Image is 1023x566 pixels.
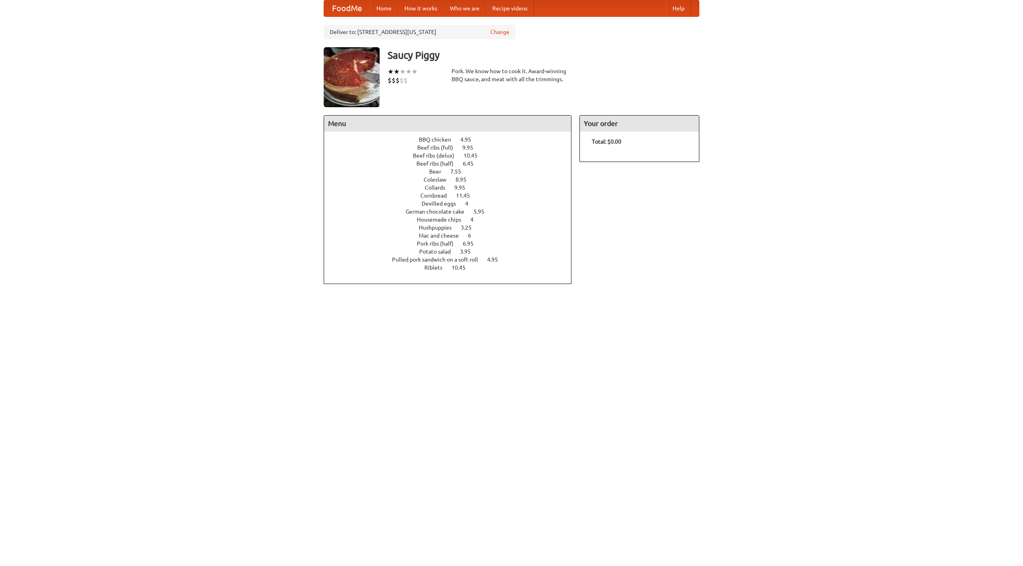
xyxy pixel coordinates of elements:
a: Devilled eggs 4 [422,200,483,207]
li: $ [392,76,396,85]
a: Who we are [444,0,486,16]
div: Deliver to: [STREET_ADDRESS][US_STATE] [324,25,515,39]
span: Hushpuppies [419,224,460,231]
a: Cornbread 11.45 [420,192,485,199]
span: Cornbread [420,192,455,199]
li: ★ [412,67,418,76]
a: Riblets 10.45 [424,264,480,271]
a: Beer 7.55 [429,168,476,175]
a: Recipe videos [486,0,534,16]
span: Collards [425,184,453,191]
a: Help [666,0,691,16]
a: Collards 9.95 [425,184,480,191]
li: ★ [394,67,400,76]
li: ★ [406,67,412,76]
a: Potato salad 3.95 [419,248,486,255]
h4: Menu [324,116,571,132]
span: Beef ribs (half) [416,160,462,167]
li: $ [404,76,408,85]
span: Beef ribs (delux) [413,152,462,159]
li: ★ [388,67,394,76]
img: angular.jpg [324,47,380,107]
a: Hushpuppies 3.25 [419,224,486,231]
span: 9.95 [462,144,481,151]
a: Beef ribs (full) 9.95 [417,144,488,151]
span: 6.95 [463,240,482,247]
a: German chocolate cake 5.95 [406,208,499,215]
span: 7.55 [450,168,469,175]
span: Coleslaw [424,176,454,183]
a: Pulled pork sandwich on a soft roll 4.95 [392,256,513,263]
div: Pork. We know how to cook it. Award-winning BBQ sauce, and meat with all the trimmings. [452,67,571,83]
span: Pulled pork sandwich on a soft roll [392,256,486,263]
span: 10.45 [464,152,486,159]
span: 5.95 [474,208,492,215]
span: Beer [429,168,449,175]
li: $ [396,76,400,85]
a: Home [370,0,398,16]
a: Beef ribs (delux) 10.45 [413,152,492,159]
span: Housemade chips [417,216,469,223]
span: BBQ chicken [419,136,459,143]
span: 11.45 [456,192,478,199]
span: 10.45 [452,264,474,271]
a: Housemade chips 4 [417,216,488,223]
span: 4.95 [460,136,479,143]
a: Beef ribs (half) 6.45 [416,160,488,167]
li: $ [400,76,404,85]
span: 6.45 [463,160,482,167]
span: 4 [465,200,476,207]
span: 9.95 [454,184,473,191]
a: Mac and cheese 6 [419,232,486,239]
a: Change [490,28,510,36]
span: German chocolate cake [406,208,472,215]
a: FoodMe [324,0,370,16]
span: Devilled eggs [422,200,464,207]
span: 3.25 [461,224,480,231]
span: 4 [470,216,482,223]
span: Beef ribs (full) [417,144,461,151]
li: $ [388,76,392,85]
b: Total: $0.00 [592,138,621,145]
span: 4.95 [487,256,506,263]
h3: Saucy Piggy [388,47,699,63]
span: 6 [468,232,479,239]
a: How it works [398,0,444,16]
span: Mac and cheese [419,232,467,239]
span: Riblets [424,264,450,271]
li: ★ [400,67,406,76]
a: BBQ chicken 4.95 [419,136,486,143]
a: Pork ribs (half) 6.95 [417,240,488,247]
span: Pork ribs (half) [417,240,462,247]
span: 8.95 [456,176,474,183]
span: 3.95 [460,248,479,255]
a: Coleslaw 8.95 [424,176,481,183]
span: Potato salad [419,248,459,255]
h4: Your order [580,116,699,132]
